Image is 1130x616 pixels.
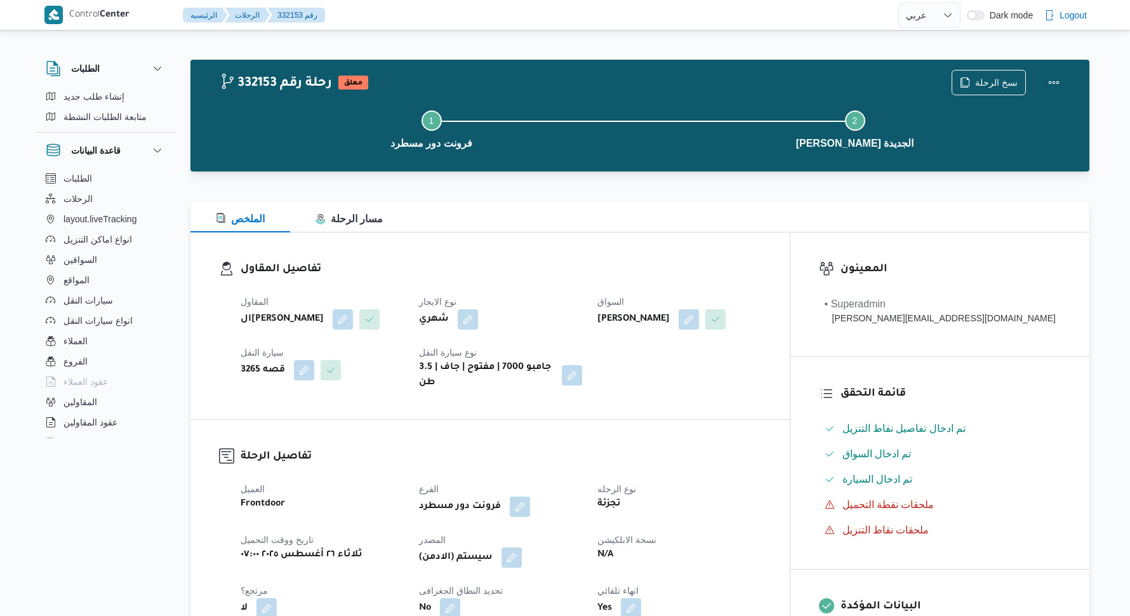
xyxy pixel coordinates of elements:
button: الطلبات [41,168,170,189]
button: نسخ الرحلة [952,70,1026,95]
span: عقود المقاولين [63,415,117,430]
span: فرونت دور مسطرد [390,136,472,151]
b: معلق [344,79,362,87]
b: ثلاثاء ٢٦ أغسطس ٢٠٢٥ ٠٧:٠٠ [241,547,362,563]
span: 1 [429,116,434,126]
span: المقاول [241,297,269,307]
h3: الطلبات [71,61,100,76]
span: تم ادخال السواق [842,446,912,462]
img: X8yXhbKr1z7QwAAAABJRU5ErkJggg== [44,6,63,24]
button: تم ادخال السواق [820,444,1061,464]
b: N/A [597,547,613,563]
button: متابعة الطلبات النشطة [41,107,170,127]
span: العملاء [63,333,88,349]
b: فرونت دور مسطرد [419,499,501,514]
span: ملحقات نقاط التنزيل [842,523,929,538]
b: لا [241,601,248,616]
h3: المعينون [841,261,1061,278]
h3: تفاصيل المقاول [241,261,761,278]
div: قاعدة البيانات [36,168,175,443]
span: مسار الرحلة [316,213,383,224]
b: Center [100,10,130,20]
span: layout.liveTracking [63,211,136,227]
b: No [419,601,431,616]
span: انهاء تلقائي [597,586,639,596]
span: عقود العملاء [63,374,108,389]
button: إنشاء طلب جديد [41,86,170,107]
button: السواقين [41,250,170,270]
span: المقاولين [63,394,97,410]
h3: تفاصيل الرحلة [241,448,761,465]
button: ملحقات نقاط التنزيل [820,520,1061,540]
button: فرونت دور مسطرد [220,95,643,161]
b: (سيستم (الادمن [419,550,493,565]
button: اجهزة التليفون [41,432,170,453]
span: تاريخ ووقت التحميل [241,535,314,545]
b: شهري [419,312,449,327]
span: السواقين [63,252,97,267]
span: • Superadmin mohamed.nabil@illa.com.eg [825,297,1056,325]
button: 332153 رقم [267,8,325,23]
h3: قائمة التحقق [841,385,1061,403]
h3: البيانات المؤكدة [841,598,1061,615]
b: Frontdoor [241,497,285,512]
span: المواقع [63,272,90,288]
span: ملحقات نقطة التحميل [842,499,934,510]
button: قاعدة البيانات [46,143,165,158]
span: نوع سيارة النقل [419,347,477,358]
span: تم ادخال السيارة [842,474,913,485]
span: نوع الرحله [597,484,636,494]
span: العميل [241,484,265,494]
span: الطلبات [63,171,92,186]
button: الرئيسيه [183,8,227,23]
span: نسخ الرحلة [975,75,1018,90]
b: جامبو 7000 | مفتوح | جاف | 3.5 طن [419,360,553,391]
span: ملحقات نقطة التحميل [842,497,934,512]
span: مرتجع؟ [241,586,268,596]
span: السواق [597,297,624,307]
button: العملاء [41,331,170,351]
button: الرحلات [41,189,170,209]
span: 2 [853,116,858,126]
b: قصه 3265 [241,363,285,378]
span: تم ادخال السيارة [842,472,913,487]
span: تم ادخال تفاصيل نفاط التنزيل [842,421,966,436]
button: الطلبات [46,61,165,76]
h2: 332153 رحلة رقم [220,76,332,92]
button: المواقع [41,270,170,290]
span: تم ادخال السواق [842,448,912,459]
span: الفرع [419,484,439,494]
button: عقود المقاولين [41,412,170,432]
span: ملحقات نقاط التنزيل [842,525,929,535]
span: معلق [338,76,368,90]
span: Dark mode [985,10,1033,20]
span: المصدر [419,535,446,545]
button: Actions [1041,70,1067,95]
button: تم ادخال السيارة [820,469,1061,490]
div: الطلبات [36,86,175,132]
span: تحديد النطاق الجغرافى [419,586,503,596]
span: متابعة الطلبات النشطة [63,109,147,124]
span: إنشاء طلب جديد [63,89,124,104]
b: [PERSON_NAME] [597,312,670,327]
button: عقود العملاء [41,372,170,392]
span: [PERSON_NAME] الجديدة [796,136,914,151]
span: Logout [1060,8,1087,23]
button: انواع سيارات النقل [41,311,170,331]
button: المقاولين [41,392,170,412]
span: اجهزة التليفون [63,435,116,450]
span: سيارة النقل [241,347,284,358]
span: انواع اماكن التنزيل [63,232,132,247]
button: الرحلات [225,8,270,23]
b: تجزئة [597,497,621,512]
iframe: chat widget [13,565,53,603]
div: [PERSON_NAME][EMAIL_ADDRESS][DOMAIN_NAME] [825,312,1056,325]
button: [PERSON_NAME] الجديدة [643,95,1067,161]
button: تم ادخال تفاصيل نفاط التنزيل [820,418,1061,439]
span: نسخة الابلكيشن [597,535,656,545]
span: الرحلات [63,191,93,206]
div: • Superadmin [825,297,1056,312]
h3: قاعدة البيانات [71,143,121,158]
b: ال[PERSON_NAME] [241,312,324,327]
span: نوع الايجار [419,297,456,307]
